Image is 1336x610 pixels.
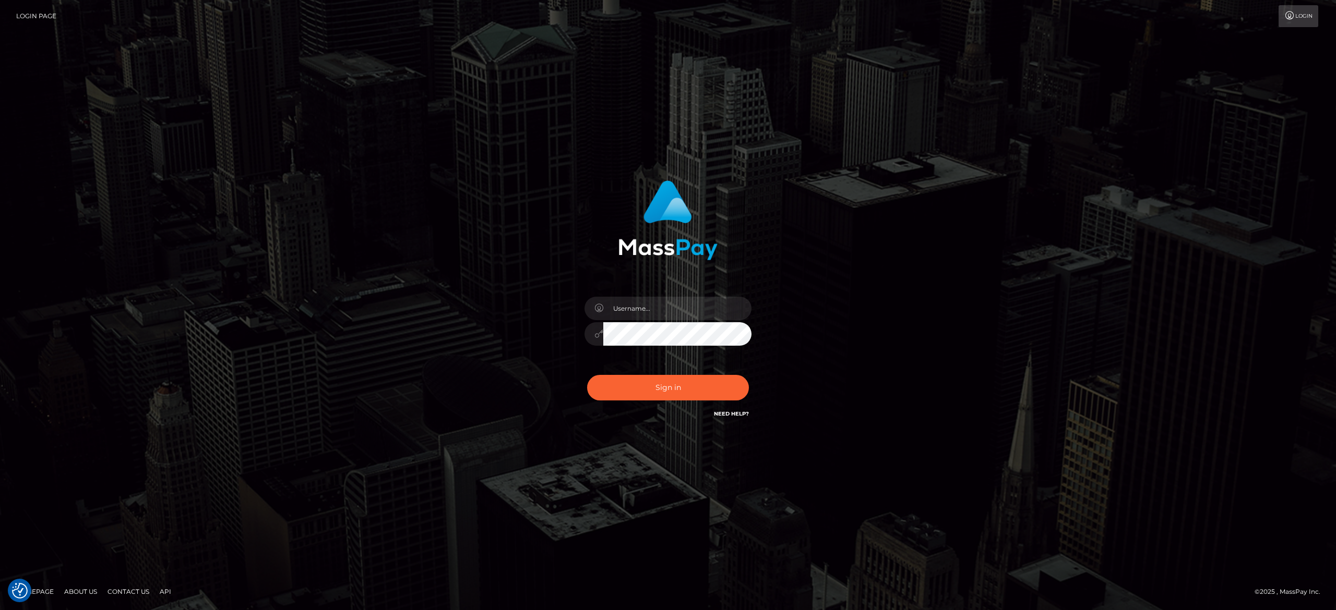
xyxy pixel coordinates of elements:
a: Login Page [16,5,56,27]
div: © 2025 , MassPay Inc. [1255,586,1328,597]
a: About Us [60,583,101,600]
a: Contact Us [103,583,153,600]
button: Sign in [587,375,749,400]
button: Consent Preferences [12,583,28,599]
img: MassPay Login [618,180,718,260]
img: Revisit consent button [12,583,28,599]
a: Homepage [11,583,58,600]
a: Need Help? [714,410,749,417]
a: Login [1279,5,1318,27]
a: API [156,583,175,600]
input: Username... [603,297,751,320]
